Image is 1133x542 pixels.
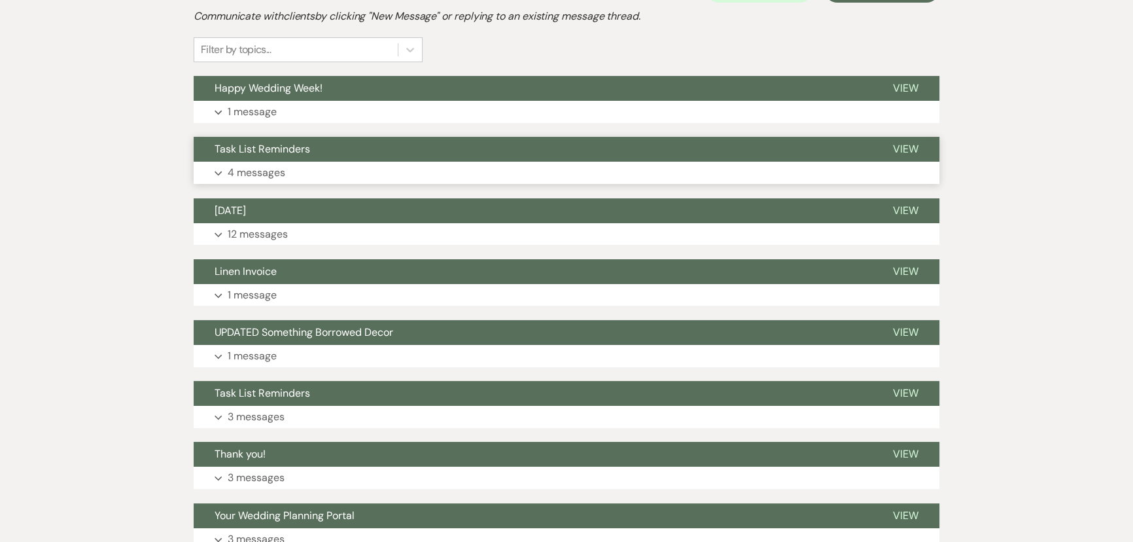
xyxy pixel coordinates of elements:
p: 12 messages [228,226,288,243]
span: View [893,325,918,339]
span: Thank you! [215,447,266,461]
p: 1 message [228,348,277,365]
button: 1 message [194,101,939,123]
span: Task List Reminders [215,142,310,156]
p: 3 messages [228,408,285,425]
button: 4 messages [194,162,939,184]
button: Linen Invoice [194,259,872,284]
span: Task List Reminders [215,386,310,400]
button: 3 messages [194,467,939,489]
button: Task List Reminders [194,381,872,406]
p: 1 message [228,287,277,304]
button: View [872,76,939,101]
button: View [872,259,939,284]
p: 4 messages [228,164,285,181]
button: View [872,137,939,162]
span: View [893,386,918,400]
p: 1 message [228,103,277,120]
span: View [893,81,918,95]
span: View [893,204,918,217]
button: View [872,442,939,467]
button: View [872,198,939,223]
p: 3 messages [228,469,285,486]
button: UPDATED Something Borrowed Decor [194,320,872,345]
button: [DATE] [194,198,872,223]
span: UPDATED Something Borrowed Decor [215,325,393,339]
button: Task List Reminders [194,137,872,162]
button: Your Wedding Planning Portal [194,503,872,528]
span: View [893,509,918,522]
button: View [872,381,939,406]
span: Happy Wedding Week! [215,81,322,95]
span: View [893,264,918,278]
h2: Communicate with clients by clicking "New Message" or replying to an existing message thread. [194,9,939,24]
button: View [872,320,939,345]
button: 12 messages [194,223,939,245]
button: Thank you! [194,442,872,467]
span: View [893,447,918,461]
button: 3 messages [194,406,939,428]
span: Linen Invoice [215,264,277,278]
button: 1 message [194,284,939,306]
span: Your Wedding Planning Portal [215,509,355,522]
span: [DATE] [215,204,246,217]
button: Happy Wedding Week! [194,76,872,101]
button: 1 message [194,345,939,367]
div: Filter by topics... [201,42,271,58]
button: View [872,503,939,528]
span: View [893,142,918,156]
